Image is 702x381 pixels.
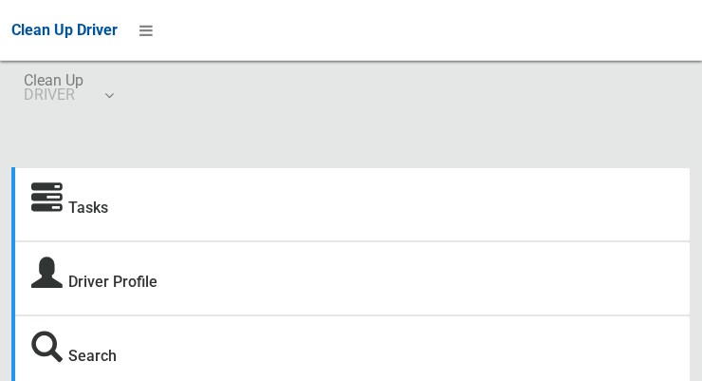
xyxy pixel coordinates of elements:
a: Search [68,347,117,365]
a: Clean UpDRIVER [11,61,124,122]
a: Clean Up Driver [11,16,118,45]
span: Clean Up Driver [11,21,118,39]
small: DRIVER [24,87,83,102]
a: Tasks [68,199,108,217]
span: Clean Up [24,73,112,102]
a: Driver Profile [68,273,157,291]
